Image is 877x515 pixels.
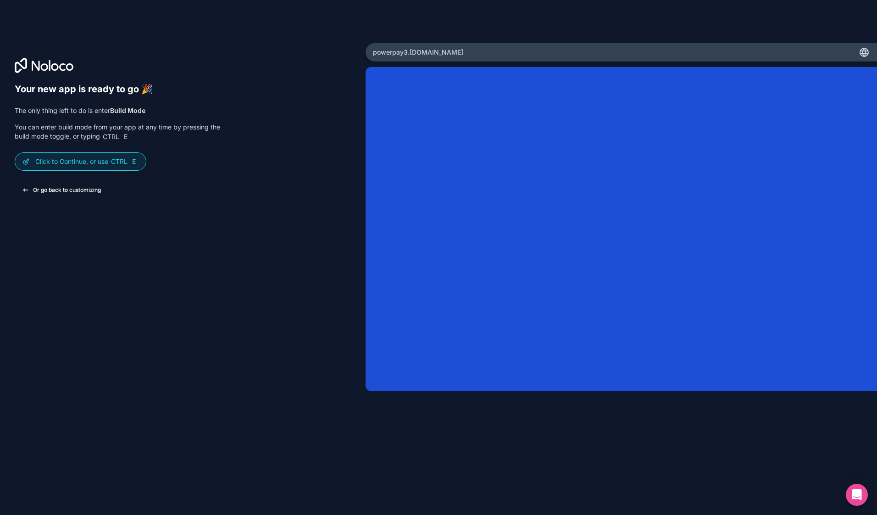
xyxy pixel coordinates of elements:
[15,106,220,115] p: The only thing left to do is enter
[122,133,129,140] span: E
[846,484,868,506] div: Open Intercom Messenger
[130,158,138,165] span: E
[110,106,145,114] strong: Build Mode
[15,123,220,141] p: You can enter build mode from your app at any time by pressing the build mode toggle, or typing
[35,157,139,166] p: Click to Continue, or use
[102,133,120,141] span: Ctrl
[110,157,128,166] span: Ctrl
[15,182,108,198] button: Or go back to customizing
[15,84,220,95] h6: Your new app is ready to go 🎉
[366,67,877,391] iframe: App Preview
[373,48,463,57] span: powerpay3 .[DOMAIN_NAME]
